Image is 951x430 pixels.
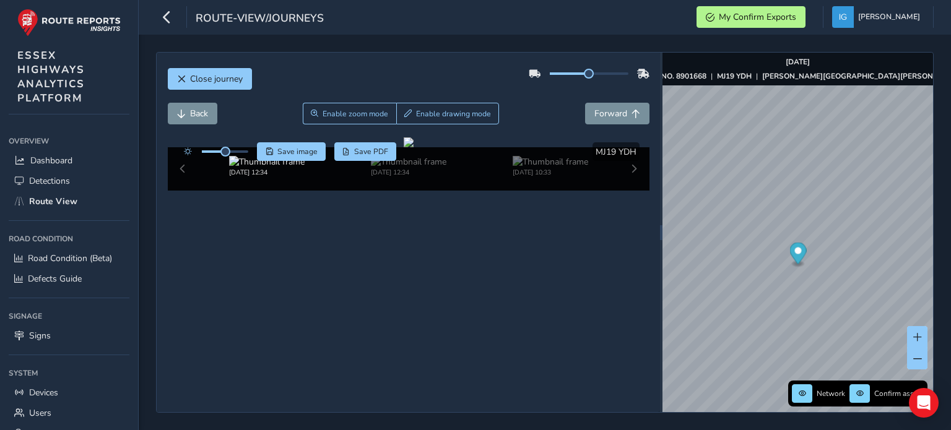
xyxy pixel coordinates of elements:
span: Network [817,389,845,398]
div: Open Intercom Messenger [909,388,939,418]
button: PDF [334,142,397,161]
span: Enable drawing mode [416,109,491,119]
a: Defects Guide [9,269,129,289]
a: Signs [9,325,129,346]
button: [PERSON_NAME] [832,6,924,28]
span: Save image [277,147,318,157]
span: Dashboard [30,155,72,166]
div: [DATE] 10:33 [513,168,588,177]
span: Enable zoom mode [323,109,388,119]
div: Overview [9,132,129,150]
span: Route View [29,196,77,207]
button: Draw [396,103,500,124]
img: rr logo [17,9,121,37]
span: Defects Guide [28,273,82,285]
span: Signs [29,330,51,342]
span: ESSEX HIGHWAYS ANALYTICS PLATFORM [17,48,85,105]
strong: MJ19 YDH [717,71,752,81]
div: [DATE] 12:34 [229,168,305,177]
span: Road Condition (Beta) [28,252,112,264]
button: Zoom [303,103,396,124]
span: Close journey [190,73,243,85]
span: Users [29,407,51,419]
img: Thumbnail frame [371,156,446,168]
button: Close journey [168,68,252,90]
button: My Confirm Exports [697,6,806,28]
span: Save PDF [354,147,388,157]
span: route-view/journeys [196,11,324,28]
strong: ASSET NO. 8901668 [635,71,706,81]
div: Road Condition [9,230,129,248]
a: Users [9,403,129,423]
img: Thumbnail frame [229,156,305,168]
span: Detections [29,175,70,187]
span: Forward [594,108,627,119]
span: [PERSON_NAME] [858,6,920,28]
img: diamond-layout [832,6,854,28]
span: MJ19 YDH [596,146,636,158]
div: Signage [9,307,129,325]
button: Forward [585,103,649,124]
span: Devices [29,387,58,398]
a: Road Condition (Beta) [9,248,129,269]
a: Route View [9,191,129,212]
span: Back [190,108,208,119]
strong: [DATE] [786,57,810,67]
div: System [9,364,129,382]
a: Dashboard [9,150,129,171]
img: Thumbnail frame [513,156,588,168]
button: Save [257,142,326,161]
div: Map marker [790,243,807,268]
span: My Confirm Exports [719,11,796,23]
a: Detections [9,171,129,191]
span: Confirm assets [874,389,924,398]
div: [DATE] 12:34 [371,168,446,177]
button: Back [168,103,217,124]
a: Devices [9,382,129,403]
